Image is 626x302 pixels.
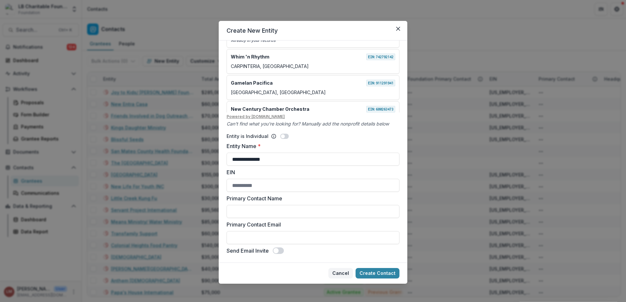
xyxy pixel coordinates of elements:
p: [GEOGRAPHIC_DATA], [GEOGRAPHIC_DATA] [231,89,326,96]
button: Create Contact [356,268,399,278]
p: Whim 'n Rhythm [231,53,269,60]
i: Can't find what you're looking for? Manually add the nonprofit details below [227,121,389,126]
u: Powered by [227,114,399,120]
span: EIN: 680263473 [366,106,395,112]
div: New Century Chamber OrchestraEIN:680263473[GEOGRAPHIC_DATA], [GEOGRAPHIC_DATA] [227,101,399,126]
label: Send Email Invite [227,247,269,255]
label: Entity Name [227,142,396,150]
label: Primary Contact Email [227,221,396,228]
p: Already in your records [231,38,395,43]
label: Primary Contact Name [227,194,396,202]
label: EIN [227,168,396,176]
div: Gamelan PacificaEIN:911291941[GEOGRAPHIC_DATA], [GEOGRAPHIC_DATA] [227,75,399,100]
p: Gamelan Pacifica [231,79,273,86]
button: Cancel [328,268,353,278]
p: CARPINTERIA, [GEOGRAPHIC_DATA] [231,63,309,70]
div: Whim 'n RhythmEIN:742792142CARPINTERIA, [GEOGRAPHIC_DATA] [227,49,399,74]
header: Create New Entity [219,21,407,41]
span: EIN: 911291941 [366,80,395,86]
span: EIN: 742792142 [366,54,395,60]
a: [DOMAIN_NAME] [251,114,285,119]
p: Entity is Individual [227,133,268,140]
button: Close [393,24,403,34]
p: New Century Chamber Orchestra [231,106,309,112]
